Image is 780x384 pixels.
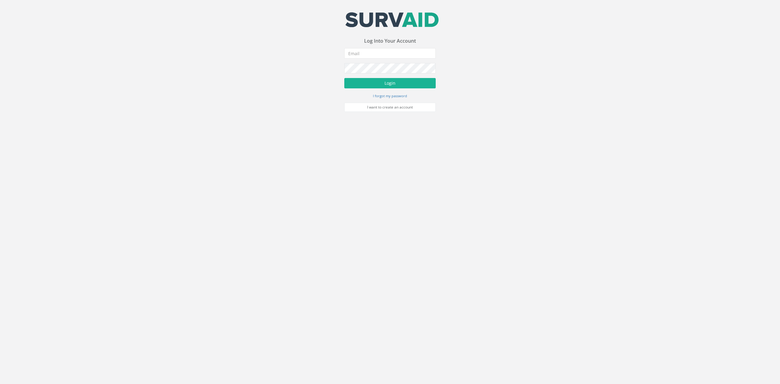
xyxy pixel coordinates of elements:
[344,103,436,112] a: I want to create an account
[373,94,407,98] small: I forgot my password
[344,48,436,59] input: Email
[344,78,436,88] button: Login
[344,38,436,44] h3: Log Into Your Account
[373,93,407,98] a: I forgot my password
